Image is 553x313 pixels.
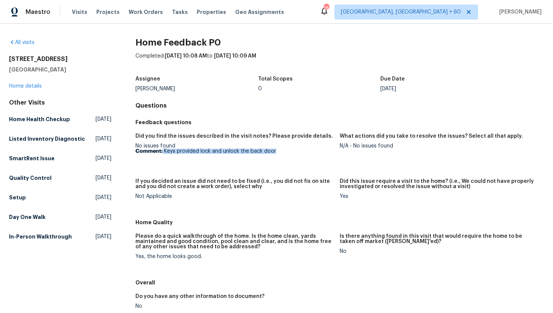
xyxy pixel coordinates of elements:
div: N/A - No issues found [340,143,538,149]
h5: Total Scopes [258,76,293,82]
div: 783 [324,5,329,12]
h5: Day One Walk [9,213,46,221]
div: No [135,304,334,309]
span: [DATE] [96,233,111,240]
h5: Feedback questions [135,119,544,126]
div: [DATE] [380,86,503,91]
span: [DATE] 10:09 AM [214,53,256,59]
span: [DATE] [96,135,111,143]
span: Geo Assignments [235,8,284,16]
h5: Due Date [380,76,405,82]
a: All visits [9,40,35,45]
h5: Assignee [135,76,160,82]
a: Quality Control[DATE] [9,171,111,185]
a: Home details [9,84,42,89]
div: Yes [340,194,538,199]
span: Work Orders [129,8,163,16]
p: Keys provided lock and unlock the back door [135,149,334,154]
span: Maestro [26,8,50,16]
h5: Home Health Checkup [9,115,70,123]
div: Completed: to [135,52,544,72]
div: Yes, the home looks good. [135,254,334,259]
h5: Setup [9,194,26,201]
div: [PERSON_NAME] [135,86,258,91]
div: No [340,249,538,254]
div: No issues found [135,143,334,154]
h5: SmartRent Issue [9,155,55,162]
h5: Did you find the issues described in the visit notes? Please provide details. [135,134,333,139]
span: [DATE] 10:08 AM [165,53,207,59]
span: [DATE] [96,174,111,182]
span: [DATE] [96,213,111,221]
h5: Did this issue require a visit to the home? (i.e., We could not have properly investigated or res... [340,179,538,189]
h5: What actions did you take to resolve the issues? Select all that apply. [340,134,523,139]
h5: Overall [135,279,544,286]
h5: If you decided an issue did not need to be fixed (i.e., you did not fix on site and you did not c... [135,179,334,189]
div: 0 [258,86,381,91]
div: Not Applicable [135,194,334,199]
a: In-Person Walkthrough[DATE] [9,230,111,243]
h2: [STREET_ADDRESS] [9,55,111,63]
a: SmartRent Issue[DATE] [9,152,111,165]
h5: [GEOGRAPHIC_DATA] [9,66,111,73]
span: [GEOGRAPHIC_DATA], [GEOGRAPHIC_DATA] + 60 [341,8,461,16]
span: [PERSON_NAME] [496,8,542,16]
h5: Please do a quick walkthrough of the home. Is the home clean, yards maintained and good condition... [135,234,334,249]
h5: Listed Inventory Diagnostic [9,135,85,143]
span: [DATE] [96,115,111,123]
h2: Home Feedback P0 [135,39,544,46]
h5: Do you have any other information to document? [135,294,264,299]
b: Comment: [135,149,163,154]
span: Projects [96,8,120,16]
span: Tasks [172,9,188,15]
a: Home Health Checkup[DATE] [9,112,111,126]
h4: Questions [135,102,544,109]
span: Properties [197,8,226,16]
span: Visits [72,8,87,16]
h5: Quality Control [9,174,52,182]
span: [DATE] [96,194,111,201]
span: [DATE] [96,155,111,162]
div: Other Visits [9,99,111,106]
a: Day One Walk[DATE] [9,210,111,224]
h5: In-Person Walkthrough [9,233,72,240]
a: Setup[DATE] [9,191,111,204]
a: Listed Inventory Diagnostic[DATE] [9,132,111,146]
h5: Home Quality [135,219,544,226]
h5: Is there anything found in this visit that would require the home to be taken off market ([PERSON... [340,234,538,244]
